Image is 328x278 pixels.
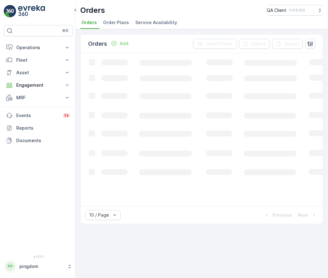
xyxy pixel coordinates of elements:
[298,212,308,218] p: Next
[82,19,97,26] span: Orders
[16,137,70,144] p: Documents
[4,109,73,122] a: Events34
[64,113,69,118] p: 34
[272,212,292,218] p: Previous
[16,69,60,76] p: Asset
[4,54,73,66] button: Fleet
[16,57,60,63] p: Fleet
[19,263,64,270] p: pingdom
[4,79,73,91] button: Engagement
[4,255,73,259] span: v 1.51.1
[4,134,73,147] a: Documents
[80,5,105,15] p: Orders
[120,40,128,47] p: Add
[5,261,15,271] div: PP
[4,66,73,79] button: Asset
[239,39,270,49] button: Export
[103,19,129,26] span: Order Plans
[4,91,73,104] button: MRF
[4,5,16,18] img: logo
[297,211,318,219] button: Next
[206,41,233,47] p: Clear Filters
[16,44,60,51] p: Operations
[108,40,131,47] button: Add
[135,19,177,26] span: Service Availability
[251,41,266,47] p: Export
[18,5,45,18] img: logo_light-DOdMpM7g.png
[289,8,305,13] p: ( +03:00 )
[272,39,303,49] button: Import
[263,211,292,219] button: Previous
[16,112,59,119] p: Events
[267,5,323,16] button: QA Client(+03:00)
[16,82,60,88] p: Engagement
[193,39,236,49] button: Clear Filters
[88,39,107,48] p: Orders
[4,122,73,134] a: Reports
[16,95,60,101] p: MRF
[4,260,73,273] button: PPpingdom
[4,41,73,54] button: Operations
[285,41,299,47] p: Import
[16,125,70,131] p: Reports
[62,28,68,33] p: ⌘B
[267,7,286,13] p: QA Client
